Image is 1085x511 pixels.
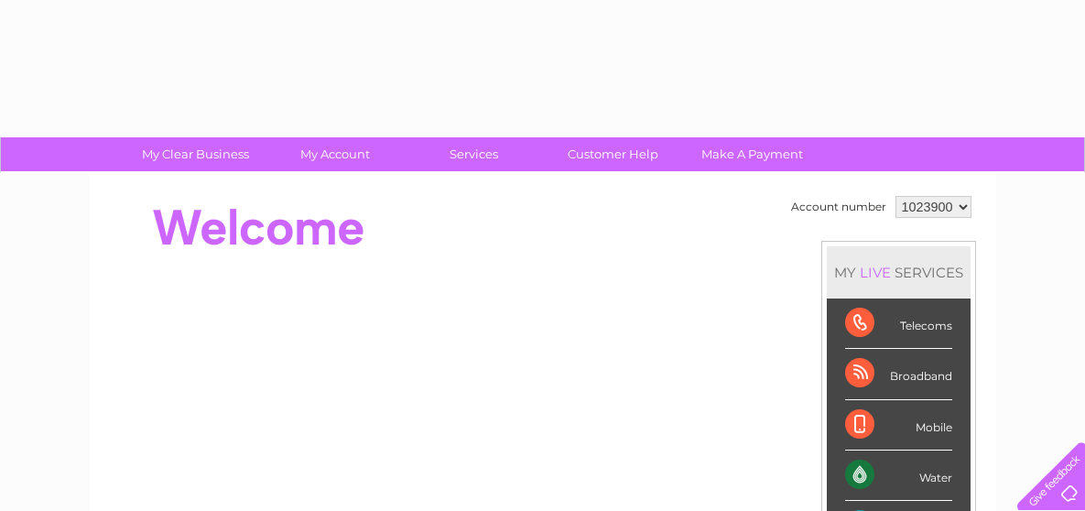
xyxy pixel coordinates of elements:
a: My Account [259,137,410,171]
a: Make A Payment [677,137,828,171]
div: Telecoms [845,299,952,349]
div: MY SERVICES [827,246,971,299]
a: Customer Help [537,137,689,171]
a: Services [398,137,549,171]
div: LIVE [856,264,895,281]
div: Broadband [845,349,952,399]
div: Mobile [845,400,952,451]
a: My Clear Business [120,137,271,171]
td: Account number [787,191,891,223]
div: Water [845,451,952,501]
